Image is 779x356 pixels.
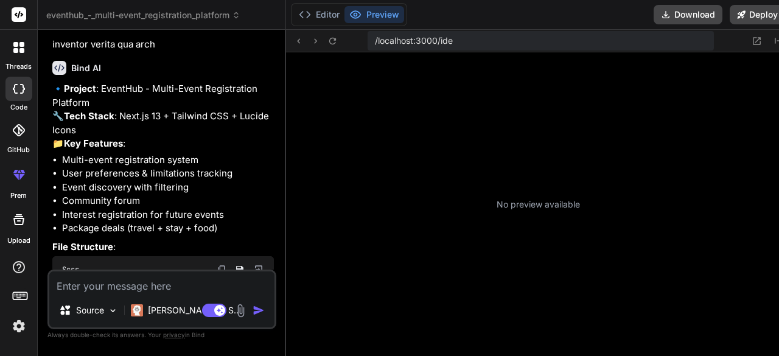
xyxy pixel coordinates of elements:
[62,153,274,167] li: Multi-event registration system
[9,316,29,337] img: settings
[64,83,96,94] strong: Project
[217,265,226,274] img: copy
[62,265,79,274] span: Scss
[7,145,30,155] label: GitHub
[52,240,274,254] p: :
[375,35,453,47] span: /localhost:3000/ide
[52,241,113,253] strong: File Structure
[46,9,240,21] span: eventhub_-_multi-event_registration_platform
[71,62,101,74] h6: Bind AI
[62,181,274,195] li: Event discovery with filtering
[294,6,344,23] button: Editor
[253,304,265,316] img: icon
[76,304,104,316] p: Source
[654,5,722,24] button: Download
[108,305,118,316] img: Pick Models
[7,236,30,246] label: Upload
[62,222,274,236] li: Package deals (travel + stay + food)
[253,264,264,275] img: Open in Browser
[163,331,185,338] span: privacy
[62,208,274,222] li: Interest registration for future events
[497,198,580,211] p: No preview available
[52,82,274,151] p: 🔹 : EventHub - Multi-Event Registration Platform 🔧 : Next.js 13 + Tailwind CSS + Lucide Icons 📁 :
[64,110,114,122] strong: Tech Stack
[344,6,404,23] button: Preview
[47,329,276,341] p: Always double-check its answers. Your in Bind
[148,304,239,316] p: [PERSON_NAME] 4 S..
[62,194,274,208] li: Community forum
[10,102,27,113] label: code
[234,304,248,318] img: attachment
[64,138,123,149] strong: Key Features
[131,304,143,316] img: Claude 4 Sonnet
[62,167,274,181] li: User preferences & limitations tracking
[231,261,248,278] button: Save file
[10,190,27,201] label: prem
[5,61,32,72] label: threads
